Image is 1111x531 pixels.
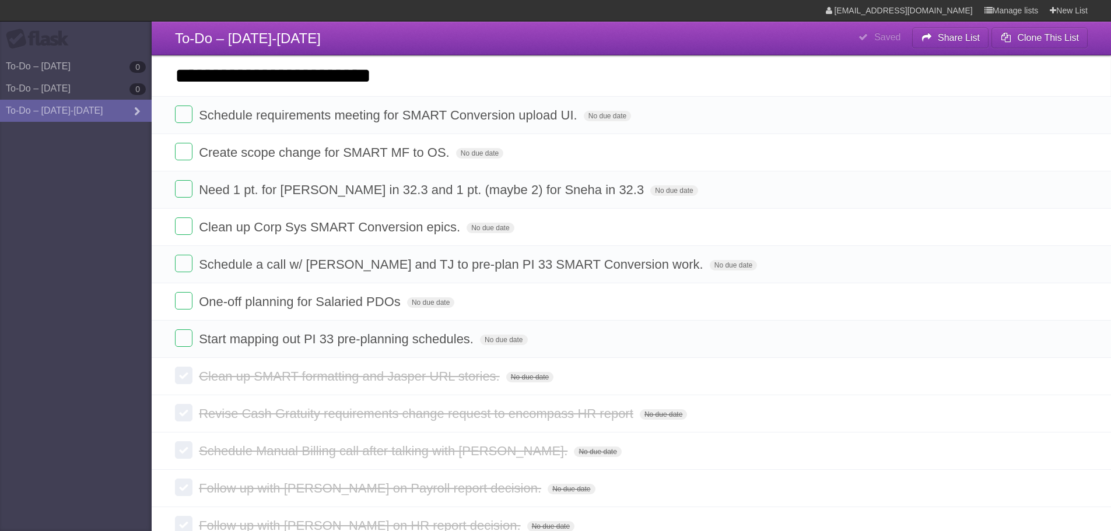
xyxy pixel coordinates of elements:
label: Done [175,292,192,310]
b: 0 [129,83,146,95]
label: Done [175,180,192,198]
span: No due date [467,223,514,233]
label: Done [175,329,192,347]
span: No due date [640,409,687,420]
span: Schedule requirements meeting for SMART Conversion upload UI. [199,108,580,122]
span: Clean up SMART formatting and Jasper URL stories. [199,369,503,384]
span: No due date [456,148,503,159]
span: No due date [574,446,621,457]
label: Done [175,441,192,459]
button: Clone This List [991,27,1088,48]
div: Flask [6,29,76,50]
button: Share List [912,27,989,48]
b: Share List [938,33,980,43]
span: Schedule Manual Billing call after talking with [PERSON_NAME]. [199,444,570,458]
span: Revise Cash Gratuity requirements change request to encompass HR report [199,406,636,421]
span: Create scope change for SMART MF to OS. [199,145,453,160]
span: No due date [480,335,527,345]
label: Done [175,106,192,123]
span: No due date [584,111,631,121]
span: Follow up with [PERSON_NAME] on Payroll report decision. [199,481,544,495]
span: No due date [650,185,698,196]
span: One-off planning for Salaried PDOs [199,294,404,309]
label: Done [175,143,192,160]
label: Done [175,404,192,421]
span: No due date [407,297,454,308]
span: No due date [710,260,757,270]
span: Schedule a call w/ [PERSON_NAME] and TJ to pre-plan PI 33 SMART Conversion work. [199,257,706,272]
label: Done [175,217,192,235]
label: Done [175,367,192,384]
label: Done [175,255,192,272]
b: 0 [129,61,146,73]
span: Need 1 pt. for [PERSON_NAME] in 32.3 and 1 pt. (maybe 2) for Sneha in 32.3 [199,182,647,197]
b: Clone This List [1017,33,1079,43]
span: No due date [548,484,595,494]
b: Saved [874,32,900,42]
span: Clean up Corp Sys SMART Conversion epics. [199,220,463,234]
span: No due date [506,372,553,382]
span: Start mapping out PI 33 pre-planning schedules. [199,332,476,346]
label: Done [175,479,192,496]
span: To-Do – [DATE]-[DATE] [175,30,321,46]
